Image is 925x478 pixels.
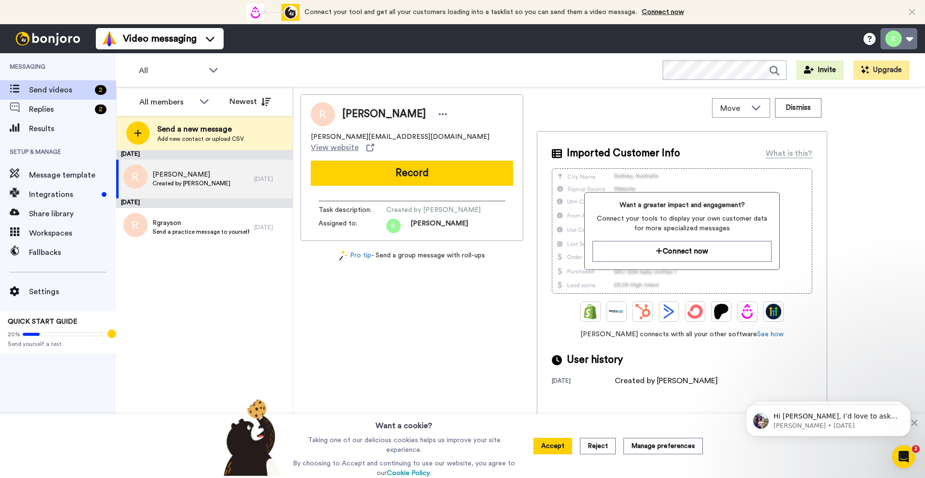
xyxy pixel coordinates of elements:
span: Created by [PERSON_NAME] [152,179,230,187]
img: bj-logo-header-white.svg [12,32,84,45]
a: View website [311,142,374,153]
span: 2 [912,445,920,453]
span: [PERSON_NAME] connects with all your other software [552,329,812,339]
span: [PERSON_NAME] [342,107,426,121]
span: Replies [29,104,91,115]
img: r.png [123,213,148,237]
p: By choosing to Accept and continuing to use our website, you agree to our . [290,459,517,478]
span: Send videos [29,84,91,96]
div: What is this? [766,148,812,159]
span: Workspaces [29,227,116,239]
div: Created by [PERSON_NAME] [615,375,718,387]
button: Accept [533,438,572,454]
div: [DATE] [254,224,288,231]
h3: Want a cookie? [376,414,432,432]
p: Taking one of our delicious cookies helps us improve your site experience. [290,435,517,455]
span: Message template [29,169,116,181]
img: ConvertKit [687,304,703,319]
img: Patreon [713,304,729,319]
img: ActiveCampaign [661,304,677,319]
img: Image of Robin [311,102,335,126]
span: Task description : [318,205,386,215]
a: Cookie Policy [387,470,430,477]
span: Settings [29,286,116,298]
div: [DATE] [116,150,293,160]
img: Drip [740,304,755,319]
span: Assigned to: [318,219,386,233]
span: Video messaging [123,32,197,45]
span: Move [720,103,746,114]
span: QUICK START GUIDE [8,318,77,325]
span: 20% [8,330,20,338]
button: Reject [580,438,616,454]
span: Send a new message [157,123,244,135]
button: Dismiss [775,98,821,118]
span: User history [567,353,623,367]
span: Connect your tools to display your own customer data for more specialized messages [592,214,771,233]
img: Shopify [583,304,598,319]
span: Send yourself a test [8,340,108,348]
img: magic-wand.svg [339,251,348,261]
button: Invite [796,60,844,80]
span: All [139,65,204,76]
span: Created by [PERSON_NAME] [386,205,481,215]
div: 2 [95,105,106,114]
a: Connect now [642,9,684,15]
div: - Send a group message with roll-ups [301,251,523,261]
button: Upgrade [853,60,910,80]
img: r.png [123,164,148,189]
img: bear-with-cookie.png [215,399,287,476]
button: Record [311,161,513,186]
div: [DATE] [254,175,288,183]
span: Add new contact or upload CSV [157,135,244,143]
div: 2 [95,85,106,95]
img: Hubspot [635,304,651,319]
span: Imported Customer Info [567,146,680,161]
div: Tooltip anchor [107,329,116,338]
span: [PERSON_NAME] [410,219,468,233]
div: All members [139,96,195,108]
span: Fallbacks [29,247,116,258]
img: GoHighLevel [766,304,781,319]
span: Share library [29,208,116,220]
iframe: Intercom notifications message [731,384,925,452]
img: vm-color.svg [102,31,117,46]
img: Ontraport [609,304,624,319]
span: Connect your tool and get all your customers loading into a tasklist so you can send them a video... [304,9,637,15]
button: Newest [222,92,278,111]
span: Integrations [29,189,98,200]
button: Manage preferences [623,438,703,454]
span: Results [29,123,116,134]
button: Connect now [592,241,771,262]
a: See how [757,331,784,338]
span: View website [311,142,359,153]
img: 7033b603-efba-4f1a-a453-aa5ca7c16930.png [386,219,401,233]
span: Send a practice message to yourself [152,228,249,236]
span: [PERSON_NAME] [152,170,230,179]
a: Pro tip [339,251,371,261]
span: Want a greater impact and engagement? [592,200,771,210]
iframe: Intercom live chat [892,445,915,468]
span: Rgrayson [152,218,249,228]
div: [DATE] [552,377,615,387]
div: [DATE] [116,198,293,208]
div: animation [246,4,300,21]
span: [PERSON_NAME][EMAIL_ADDRESS][DOMAIN_NAME] [311,132,489,142]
